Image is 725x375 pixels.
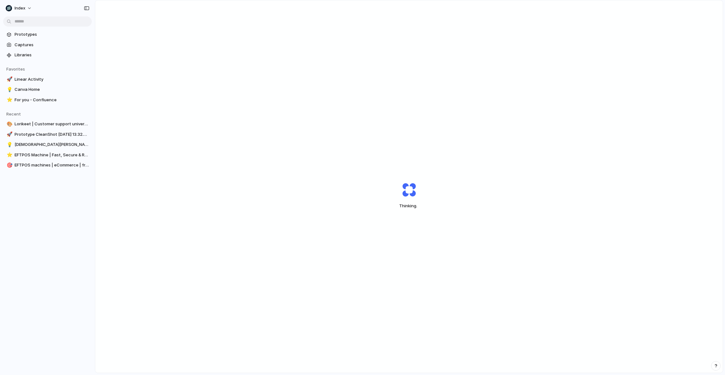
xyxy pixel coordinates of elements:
span: [DEMOGRAPHIC_DATA][PERSON_NAME] [15,141,89,148]
div: ⭐ [7,96,11,103]
span: EFTPOS Machine | Fast, Secure & Reliable [15,152,89,158]
div: 🚀 [7,131,11,138]
span: Favorites [6,66,25,72]
div: 💡 [7,141,11,148]
button: 🎨 [6,121,12,127]
span: Thinking [387,203,431,209]
a: ⭐EFTPOS Machine | Fast, Secure & Reliable [3,150,92,160]
span: Linear Activity [15,76,89,83]
span: . [416,203,417,208]
div: 💡 [7,86,11,93]
span: Captures [15,42,89,48]
button: Index [3,3,35,13]
button: 🎯 [6,162,12,168]
span: For you - Confluence [15,97,89,103]
span: Prototypes [15,31,89,38]
a: Libraries [3,50,92,60]
a: ⭐For you - Confluence [3,95,92,105]
a: 🎯EFTPOS machines | eCommerce | free quote | Tyro [3,160,92,170]
span: Lorikeet | Customer support universal AI concierge [15,121,89,127]
a: 🚀Prototype CleanShot [DATE] 13.32.03@2x.png [3,130,92,139]
div: 🎯 [7,162,11,169]
button: 🚀 [6,76,12,83]
button: 💡 [6,86,12,93]
span: Libraries [15,52,89,58]
a: 💡[DEMOGRAPHIC_DATA][PERSON_NAME] [3,140,92,149]
button: ⭐ [6,152,12,158]
a: Prototypes [3,30,92,39]
div: 🚀 [7,76,11,83]
span: Prototype CleanShot [DATE] 13.32.03@2x.png [15,131,89,138]
a: 🚀Linear Activity [3,75,92,84]
button: 🚀 [6,131,12,138]
div: 🎨 [7,121,11,128]
a: 💡Canva Home [3,85,92,94]
a: 🎨Lorikeet | Customer support universal AI concierge [3,119,92,129]
span: Index [15,5,25,11]
button: 💡 [6,141,12,148]
span: Canva Home [15,86,89,93]
button: ⭐ [6,97,12,103]
div: ⭐ [7,151,11,159]
span: EFTPOS machines | eCommerce | free quote | Tyro [15,162,89,168]
a: Captures [3,40,92,50]
span: Recent [6,111,21,116]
